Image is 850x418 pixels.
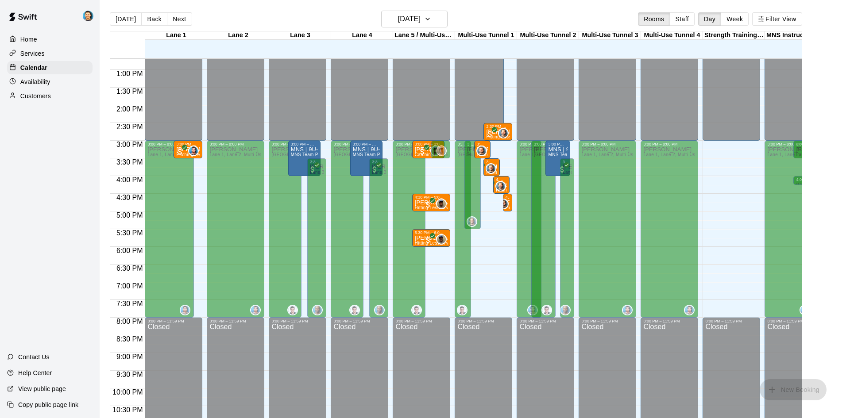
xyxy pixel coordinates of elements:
[370,165,379,174] span: All customers have paid
[288,306,297,314] img: Anthony Miller
[114,176,145,184] span: 4:00 PM
[209,319,262,323] div: 8:00 PM – 11:59 PM
[192,146,199,156] span: Jacob Crooks
[698,12,721,26] button: Day
[188,146,199,156] div: Jacob Crooks
[670,12,695,26] button: Staff
[7,47,93,60] a: Services
[7,75,93,88] a: Availability
[114,70,145,77] span: 1:00 PM
[176,147,185,156] span: All customers have paid
[313,306,322,314] img: Chie Gunner
[415,142,442,146] div: 3:00 PM – 3:30 PM
[800,305,810,315] div: Jacob Crooks
[114,282,145,290] span: 7:00 PM
[436,199,447,209] div: Mike Macfarlane
[114,158,145,166] span: 3:30 PM
[411,305,422,315] div: Anthony Miller
[517,31,579,40] div: Multi-Use Tunnel 2
[20,63,47,72] p: Calendar
[643,142,695,146] div: 3:00 PM – 8:00 PM
[534,142,553,146] div: 3:00 PM – 8:00 PM
[7,61,93,74] div: Calendar
[250,305,261,315] div: Jacob Crooks
[498,199,509,209] div: Nik Crouch
[486,163,496,174] div: Nik Crouch
[114,105,145,113] span: 2:00 PM
[703,31,765,40] div: Strength Training Room
[114,300,145,307] span: 7:30 PM
[765,31,827,40] div: MNS Instructor Tunnel
[114,141,145,148] span: 3:00 PM
[181,306,189,314] img: Jacob Crooks
[209,152,674,157] span: Lane 1, Lane 2, Multi-Use Tunnel 2, Multi-Use Tunnel 3, Hitting Tunnel 1, Hitting Tunnel 2, Hitti...
[147,319,200,323] div: 8:00 PM – 11:59 PM
[333,142,361,146] div: 3:00 PM – 8:00 PM
[498,128,509,138] div: Nik Crouch
[310,160,324,164] div: 3:30 PM – 8:00 PM
[561,306,570,314] img: Chie Gunner
[350,306,359,314] img: Anthony Miller
[499,181,506,192] span: Nik Crouch
[424,236,433,245] span: All customers have paid
[558,165,567,174] span: All customers have paid
[393,141,425,318] div: 3:00 PM – 8:00 PM: Available
[496,177,507,182] div: 4:00 PM – 4:30 PM
[288,141,321,176] div: 3:00 PM – 4:00 PM: MNS | 9U-TOMLINSON (TRYOUT)
[545,141,570,176] div: 3:00 PM – 4:00 PM: MNS | 9U-TOMLINSON (TRYOUT)
[18,353,50,361] p: Contact Us
[457,142,468,146] div: 3:00 PM – 8:00 PM
[395,152,648,157] span: [GEOGRAPHIC_DATA] 5 / Multi-Use Tunnel 5, Multi-Use Tunnel 1, Multi-Use Tunnel 2, Hitting Tunnel ...
[496,182,505,191] img: Nik Crouch
[527,305,538,315] div: Jacob Crooks
[271,152,524,157] span: [GEOGRAPHIC_DATA] 5 / Multi-Use Tunnel 5, Multi-Use Tunnel 1, Multi-Use Tunnel 2, Hitting Tunnel ...
[393,31,455,40] div: Lane 5 / Multi-Use Tunnel 5
[374,305,385,315] div: Chie Gunner
[519,142,538,146] div: 3:00 PM – 8:00 PM
[353,142,380,146] div: 3:00 PM – 4:00 PM
[147,142,191,146] div: 3:00 PM – 8:00 PM
[483,123,512,141] div: 2:30 PM – 3:00 PM: Carson Davila
[480,146,487,156] span: Nik Crouch
[476,146,487,156] div: Nik Crouch
[415,205,518,210] span: Hitting Lesson w/ [PERSON_NAME] (30 Minutes)
[395,319,448,323] div: 8:00 PM – 11:59 PM
[372,170,616,175] span: Lane 3, Lane 4, Multi-Use Tunnel 2, Hitting Tunnel 1, Hitting Tunnel 2, Back Bldg Multi-Use 1, Ba...
[331,31,393,40] div: Lane 4
[487,164,495,173] img: Nik Crouch
[457,305,467,315] div: Anthony Miller
[499,129,508,138] img: Nik Crouch
[412,141,445,158] div: 3:00 PM – 3:30 PM: Carsen Tinkler
[310,170,554,175] span: Lane 3, Lane 4, Multi-Use Tunnel 2, Hitting Tunnel 1, Hitting Tunnel 2, Back Bldg Multi-Use 1, Ba...
[579,141,636,318] div: 3:00 PM – 8:00 PM: Available
[7,33,93,46] a: Home
[548,142,567,146] div: 3:00 PM – 4:00 PM
[440,234,447,245] span: Mike Macfarlane
[418,147,427,156] span: All customers have paid
[369,158,388,318] div: 3:30 PM – 8:00 PM: Available
[519,319,572,323] div: 8:00 PM – 11:59 PM
[372,160,386,164] div: 3:30 PM – 8:00 PM
[412,194,451,211] div: 4:30 PM – 5:00 PM: Kolson Gilliha
[18,384,66,393] p: View public page
[83,11,93,21] img: Gonzo Gonzalez
[110,12,142,26] button: [DATE]
[114,88,145,95] span: 1:30 PM
[20,35,37,44] p: Home
[308,165,317,174] span: All customers have paid
[114,247,145,254] span: 6:00 PM
[765,141,814,318] div: 3:00 PM – 8:00 PM: Available
[760,385,827,393] span: You don't have the permission to add bookings
[581,142,634,146] div: 3:00 PM – 8:00 PM
[395,142,423,146] div: 3:00 PM – 8:00 PM
[291,152,332,157] span: MNS Team Practice
[641,31,703,40] div: Multi-Use Tunnel 4
[483,158,500,176] div: 3:30 PM – 4:00 PM: Michael LaSala
[641,141,698,318] div: 3:00 PM – 8:00 PM: Available
[503,194,513,211] div: 4:30 PM – 5:00 PM: Smith Collins
[622,305,633,315] div: Jacob Crooks
[412,229,451,247] div: 5:30 PM – 6:00 PM: Kane Cantrell
[114,318,145,325] span: 8:00 PM
[350,141,383,176] div: 3:00 PM – 4:00 PM: MNS | 9U-TOMLINSON (TRYOUT)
